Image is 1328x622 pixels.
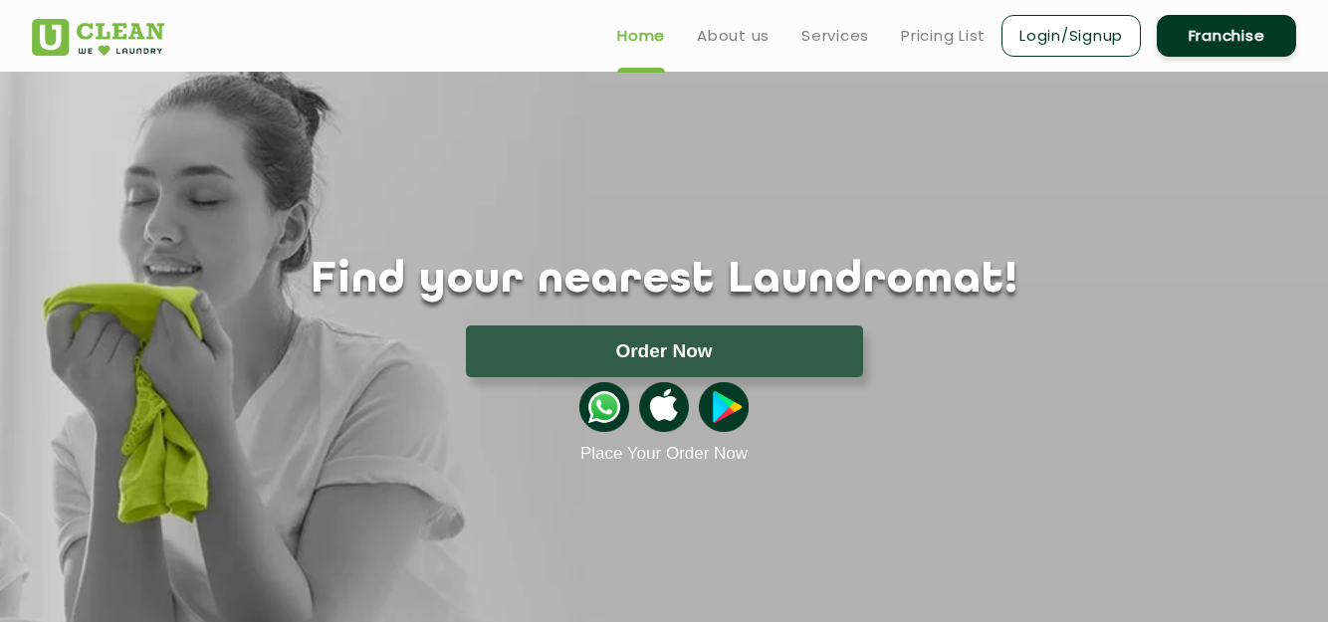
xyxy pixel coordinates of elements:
a: About us [697,24,770,48]
a: Login/Signup [1001,15,1141,57]
a: Franchise [1157,15,1296,57]
a: Home [617,24,665,48]
img: playstoreicon.png [699,382,749,432]
img: UClean Laundry and Dry Cleaning [32,19,164,56]
a: Services [801,24,869,48]
a: Place Your Order Now [580,444,748,464]
img: apple-icon.png [639,382,689,432]
img: whatsappicon.png [579,382,629,432]
button: Order Now [466,325,863,377]
h1: Find your nearest Laundromat! [17,256,1311,306]
a: Pricing List [901,24,986,48]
